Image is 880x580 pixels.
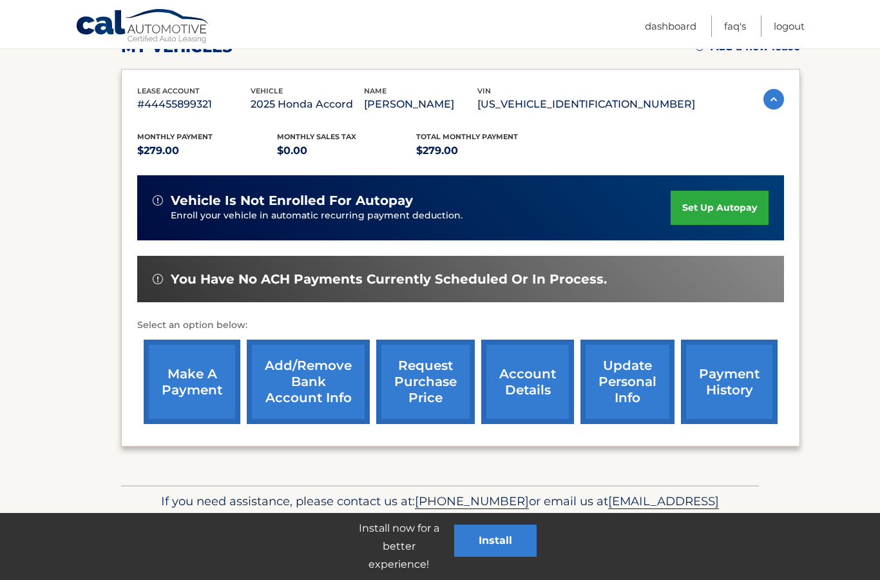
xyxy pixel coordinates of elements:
a: Cal Automotive [75,8,211,46]
a: make a payment [144,340,240,424]
span: lease account [137,86,200,95]
span: vehicle is not enrolled for autopay [171,193,413,209]
span: vin [477,86,491,95]
span: You have no ACH payments currently scheduled or in process. [171,271,607,287]
a: Dashboard [645,15,696,37]
span: name [364,86,387,95]
p: $0.00 [277,142,417,160]
span: Total Monthly Payment [416,132,518,141]
p: #44455899321 [137,95,251,113]
button: Install [454,525,537,557]
img: alert-white.svg [153,274,163,284]
span: Monthly Payment [137,132,213,141]
p: 2025 Honda Accord [251,95,364,113]
a: account details [481,340,574,424]
p: [PERSON_NAME] [364,95,477,113]
img: alert-white.svg [153,195,163,206]
p: If you need assistance, please contact us at: or email us at [129,491,751,532]
a: request purchase price [376,340,475,424]
span: Monthly sales Tax [277,132,356,141]
p: [US_VEHICLE_IDENTIFICATION_NUMBER] [477,95,695,113]
a: Logout [774,15,805,37]
p: Select an option below: [137,318,784,333]
a: FAQ's [724,15,746,37]
img: accordion-active.svg [763,89,784,110]
p: $279.00 [137,142,277,160]
p: $279.00 [416,142,556,160]
p: Enroll your vehicle in automatic recurring payment deduction. [171,209,671,223]
p: Install now for a better experience! [343,519,454,574]
a: Add/Remove bank account info [247,340,370,424]
a: payment history [681,340,778,424]
a: set up autopay [671,191,769,225]
a: update personal info [580,340,674,424]
span: vehicle [251,86,283,95]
